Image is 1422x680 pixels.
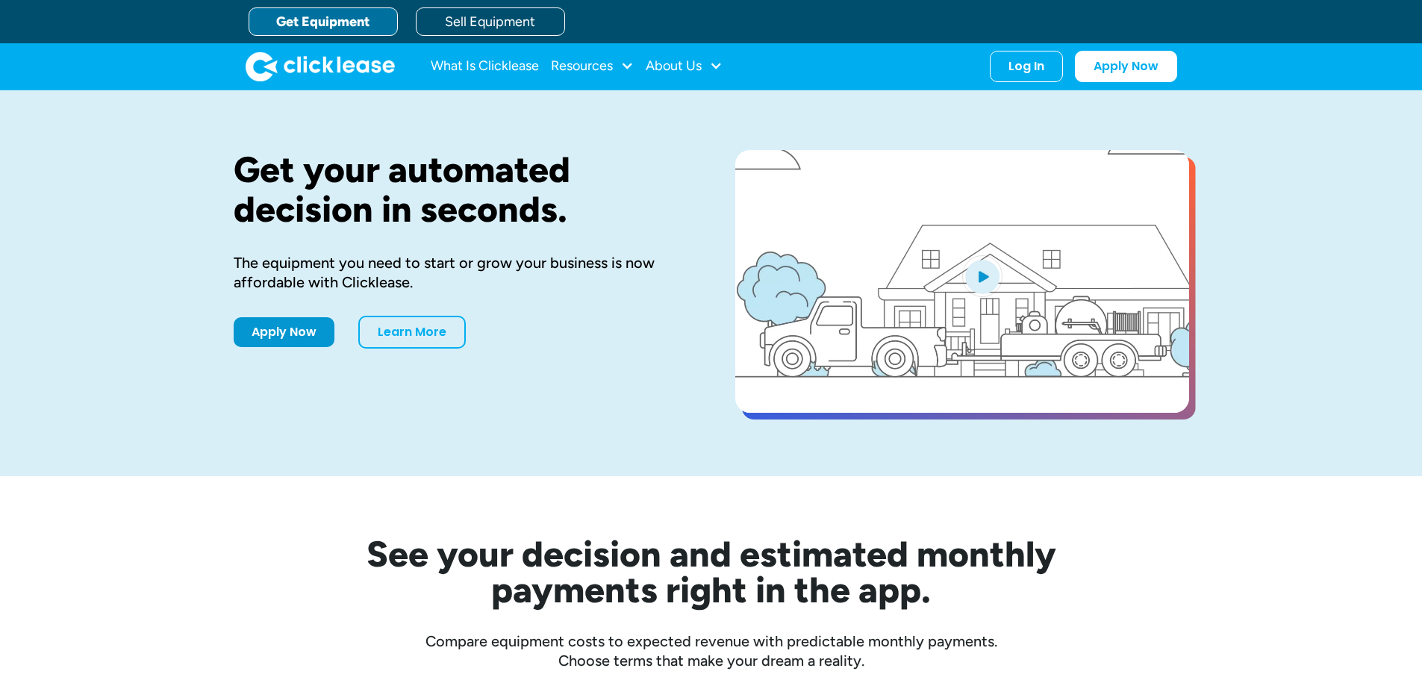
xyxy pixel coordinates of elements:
div: The equipment you need to start or grow your business is now affordable with Clicklease. [234,253,687,292]
a: What Is Clicklease [431,52,539,81]
a: Get Equipment [249,7,398,36]
h1: Get your automated decision in seconds. [234,150,687,229]
a: Sell Equipment [416,7,565,36]
div: Resources [551,52,634,81]
div: Log In [1008,59,1044,74]
img: Clicklease logo [246,52,395,81]
a: open lightbox [735,150,1189,413]
div: Compare equipment costs to expected revenue with predictable monthly payments. Choose terms that ... [234,631,1189,670]
a: Apply Now [234,317,334,347]
a: Apply Now [1075,51,1177,82]
h2: See your decision and estimated monthly payments right in the app. [293,536,1129,608]
a: home [246,52,395,81]
div: About Us [646,52,723,81]
img: Blue play button logo on a light blue circular background [962,255,1002,297]
a: Learn More [358,316,466,349]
